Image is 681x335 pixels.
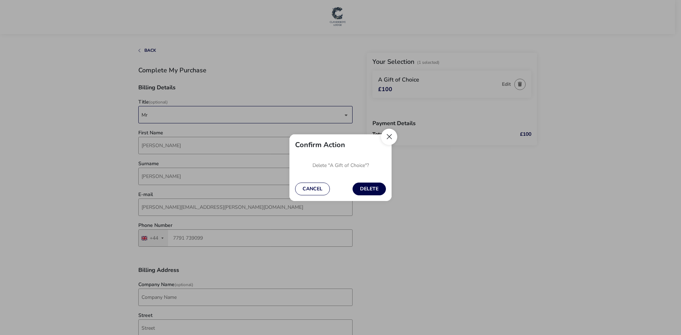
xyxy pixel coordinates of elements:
[353,183,386,195] button: Delete
[295,183,330,195] button: Cancel
[289,134,392,201] div: delete modal
[381,129,397,145] button: Close
[295,140,345,150] h2: Confirm Action
[312,160,369,171] p: Delete "A Gift of Choice"?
